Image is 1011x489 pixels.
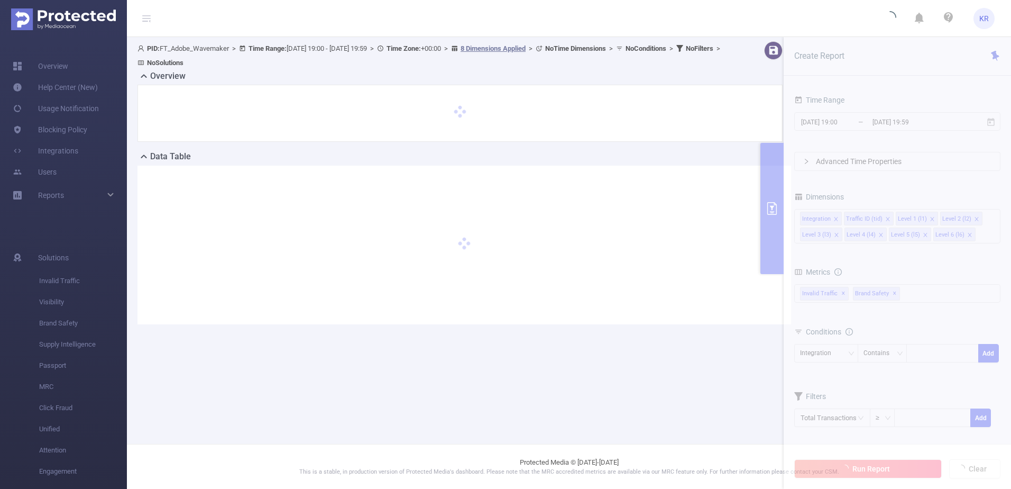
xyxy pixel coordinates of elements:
[249,44,287,52] b: Time Range:
[11,8,116,30] img: Protected Media
[626,44,666,52] b: No Conditions
[526,44,536,52] span: >
[39,313,127,334] span: Brand Safety
[39,461,127,482] span: Engagement
[137,44,723,67] span: FT_Adobe_Wavemaker [DATE] 19:00 - [DATE] 19:59 +00:00
[147,59,183,67] b: No Solutions
[39,292,127,313] span: Visibility
[13,119,87,140] a: Blocking Policy
[884,11,896,26] i: icon: loading
[13,98,99,119] a: Usage Notification
[150,150,191,163] h2: Data Table
[13,140,78,161] a: Integrations
[38,185,64,206] a: Reports
[13,77,98,98] a: Help Center (New)
[153,468,985,477] p: This is a stable, in production version of Protected Media's dashboard. Please note that the MRC ...
[39,376,127,397] span: MRC
[38,191,64,200] span: Reports
[137,45,147,52] i: icon: user
[39,355,127,376] span: Passport
[38,247,69,268] span: Solutions
[39,334,127,355] span: Supply Intelligence
[13,56,68,77] a: Overview
[713,44,723,52] span: >
[979,8,989,29] span: KR
[127,444,1011,489] footer: Protected Media © [DATE]-[DATE]
[13,161,57,183] a: Users
[441,44,451,52] span: >
[39,270,127,292] span: Invalid Traffic
[666,44,676,52] span: >
[461,44,526,52] u: 8 Dimensions Applied
[150,70,186,83] h2: Overview
[606,44,616,52] span: >
[39,419,127,440] span: Unified
[147,44,160,52] b: PID:
[39,440,127,461] span: Attention
[367,44,377,52] span: >
[686,44,713,52] b: No Filters
[545,44,606,52] b: No Time Dimensions
[229,44,239,52] span: >
[387,44,421,52] b: Time Zone:
[39,397,127,419] span: Click Fraud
